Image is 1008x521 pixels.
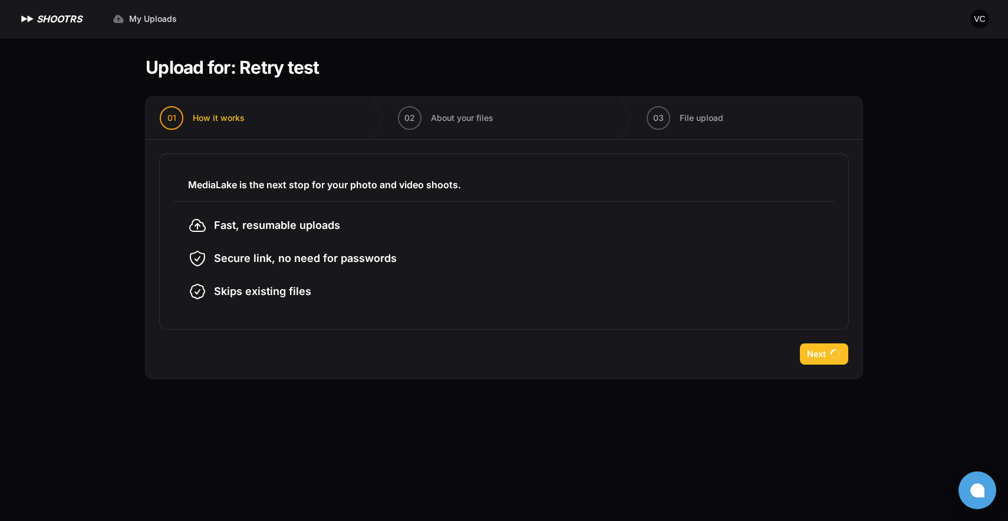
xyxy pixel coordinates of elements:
span: 02 [404,112,415,124]
span: 01 [167,112,176,124]
button: User menu [970,9,989,28]
span: 03 [653,112,664,124]
span: Fast, resumable uploads [214,217,340,234]
span: Secure link, no need for passwords [214,250,397,267]
span: Skips existing files [214,283,311,300]
a: SHOOTRS SHOOTRS [19,12,82,26]
span: About your files [431,112,493,124]
button: Open chat window [958,471,996,509]
button: 03 File upload [633,97,737,139]
h1: SHOOTRS [37,12,82,26]
span: How it works [193,112,245,124]
a: My Uploads [106,8,184,30]
button: 01 How it works [146,97,259,139]
span: My Uploads [129,13,177,25]
img: SHOOTRS [19,12,37,26]
span: File upload [680,112,723,124]
span: Next [807,348,826,360]
button: 02 About your files [384,97,508,139]
h3: MediaLake is the next stop for your photo and video shoots. [188,178,820,192]
img: Avatar of Vladimir Cvejanovic [970,9,989,28]
h1: Upload for: Retry test [146,57,319,78]
button: Next [800,343,848,365]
